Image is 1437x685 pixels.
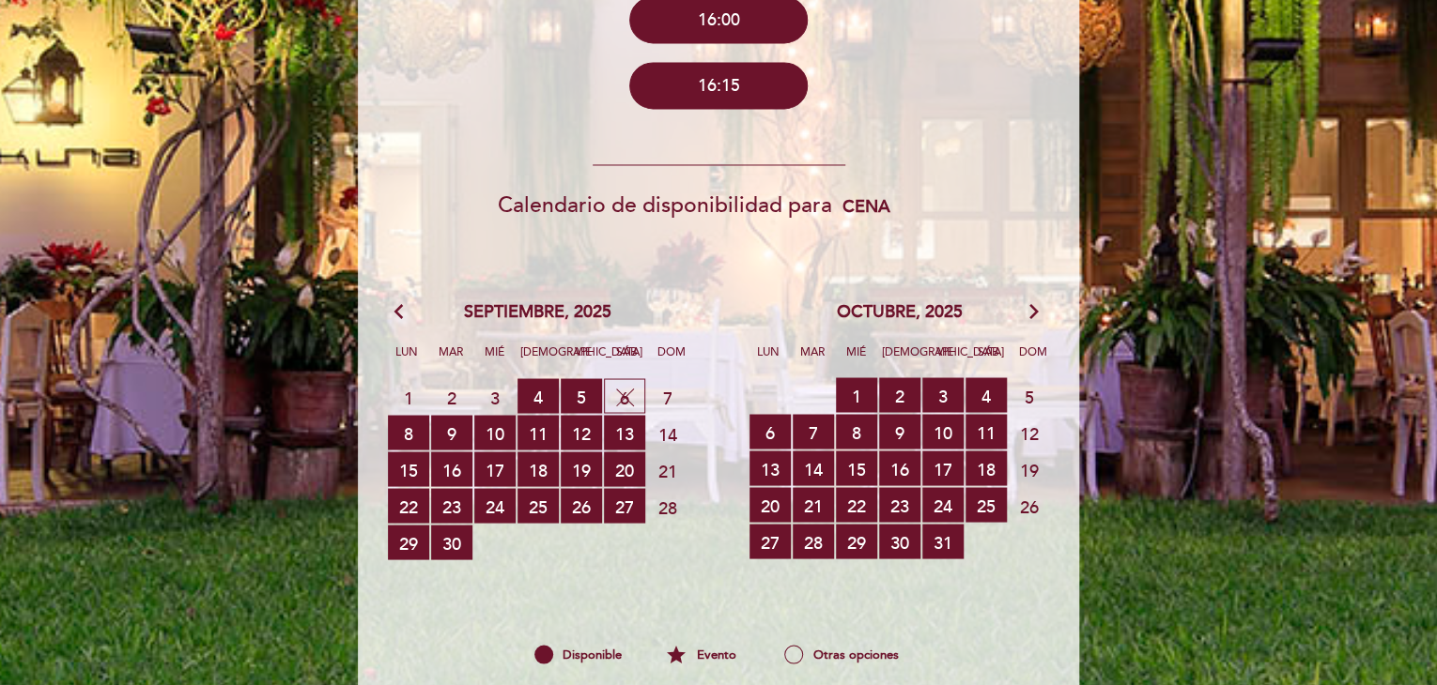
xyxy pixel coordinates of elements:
span: 28 [793,524,834,558]
span: 9 [879,414,920,449]
span: 28 [647,489,688,524]
span: 29 [388,525,429,559]
span: 5 [1009,378,1050,413]
span: 12 [1009,415,1050,449]
span: 16 [431,451,472,486]
span: 10 [922,414,964,449]
span: 25 [966,487,1007,522]
span: 7 [647,379,688,414]
span: 11 [518,415,559,449]
span: Lun [749,342,787,376]
span: Vie [926,342,964,376]
span: 23 [879,487,920,522]
span: 13 [604,415,645,449]
span: 23 [431,488,472,523]
span: Mié [838,342,875,376]
div: Disponible [507,638,648,670]
span: 27 [749,524,791,558]
span: 24 [922,487,964,522]
div: Evento [648,638,753,670]
span: 15 [388,451,429,486]
span: 19 [1009,451,1050,486]
span: Vie [564,342,602,376]
span: 2 [879,377,920,412]
span: 3 [922,377,964,412]
span: 22 [388,488,429,523]
span: 4 [966,377,1007,412]
span: Sáb [970,342,1008,376]
span: 14 [793,450,834,485]
span: 6 [604,378,645,413]
span: 18 [518,451,559,486]
span: octubre, 2025 [837,299,963,324]
i: arrow_forward_ios [1026,299,1043,324]
span: 1 [836,377,877,412]
span: [DEMOGRAPHIC_DATA] [882,342,919,376]
span: 20 [749,487,791,522]
button: 16:15 [629,62,808,109]
span: Lun [388,342,425,376]
span: Sáb [609,342,646,376]
span: 17 [474,451,516,486]
span: 3 [474,379,516,414]
span: Mar [432,342,470,376]
span: 2 [431,379,472,414]
span: 18 [966,450,1007,485]
span: 26 [1009,488,1050,523]
span: Dom [1014,342,1052,376]
span: [DEMOGRAPHIC_DATA] [520,342,558,376]
span: 5 [561,378,602,413]
div: Otras opciones [753,638,929,670]
span: 21 [793,487,834,522]
span: 8 [836,414,877,449]
span: Mar [794,342,831,376]
span: 17 [922,450,964,485]
span: 19 [561,451,602,486]
span: 16 [879,450,920,485]
span: 14 [647,416,688,450]
span: 30 [879,524,920,558]
span: 6 [749,414,791,449]
span: 20 [604,451,645,486]
span: 8 [388,415,429,449]
span: Mié [476,342,514,376]
span: 22 [836,487,877,522]
span: 1 [388,379,429,414]
span: Calendario de disponibilidad para [498,192,832,219]
span: 13 [749,450,791,485]
i: arrow_back_ios [394,299,411,324]
span: 15 [836,450,877,485]
span: 25 [518,488,559,523]
span: 24 [474,488,516,523]
span: Dom [653,342,690,376]
span: 21 [647,452,688,487]
span: 7 [793,414,834,449]
span: 26 [561,488,602,523]
span: 11 [966,414,1007,449]
span: 31 [922,524,964,558]
span: 4 [518,378,559,413]
i: star [665,638,688,670]
span: 12 [561,415,602,449]
span: 10 [474,415,516,449]
span: 27 [604,488,645,523]
span: 29 [836,524,877,558]
span: 30 [431,525,472,559]
span: 9 [431,415,472,449]
span: septiembre, 2025 [464,299,611,324]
